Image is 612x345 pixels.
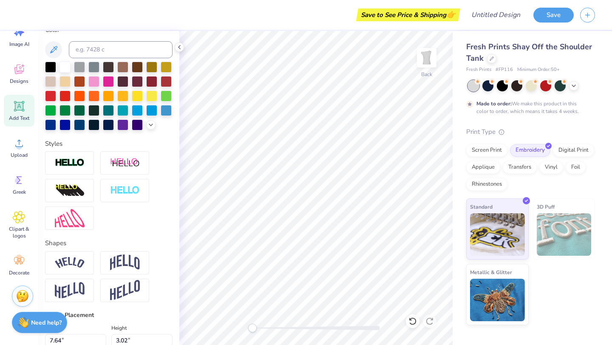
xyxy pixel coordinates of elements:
[470,213,525,256] img: Standard
[466,161,500,174] div: Applique
[9,269,29,276] span: Decorate
[566,161,586,174] div: Foil
[55,282,85,299] img: Flag
[539,161,563,174] div: Vinyl
[55,257,85,269] img: Arc
[55,209,85,227] img: Free Distort
[517,66,560,74] span: Minimum Order: 50 +
[476,100,581,115] div: We make this product in this color to order, which means it takes 4 weeks.
[248,324,257,332] div: Accessibility label
[537,213,592,256] img: 3D Puff
[466,66,491,74] span: Fresh Prints
[358,8,458,21] div: Save to See Price & Shipping
[69,41,173,58] input: e.g. 7428 c
[503,161,537,174] div: Transfers
[465,6,527,23] input: Untitled Design
[553,144,594,157] div: Digital Print
[418,49,435,66] img: Back
[111,323,127,333] label: Height
[476,100,512,107] strong: Made to order:
[110,186,140,195] img: Negative Space
[110,158,140,168] img: Shadow
[11,152,28,158] span: Upload
[466,144,507,157] div: Screen Print
[13,189,26,195] span: Greek
[110,280,140,301] img: Rise
[510,144,550,157] div: Embroidery
[470,268,512,277] span: Metallic & Glitter
[45,238,66,248] label: Shapes
[110,255,140,271] img: Arch
[466,127,595,137] div: Print Type
[55,158,85,168] img: Stroke
[421,71,432,78] div: Back
[55,184,85,198] img: 3D Illusion
[10,78,28,85] span: Designs
[466,178,507,191] div: Rhinestones
[9,115,29,122] span: Add Text
[45,311,173,320] div: Size & Placement
[466,42,592,63] span: Fresh Prints Shay Off the Shoulder Tank
[31,319,62,327] strong: Need help?
[45,139,62,149] label: Styles
[446,9,456,20] span: 👉
[496,66,513,74] span: # FP116
[5,226,33,239] span: Clipart & logos
[470,202,493,211] span: Standard
[537,202,555,211] span: 3D Puff
[470,279,525,321] img: Metallic & Glitter
[533,8,574,23] button: Save
[9,41,29,48] span: Image AI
